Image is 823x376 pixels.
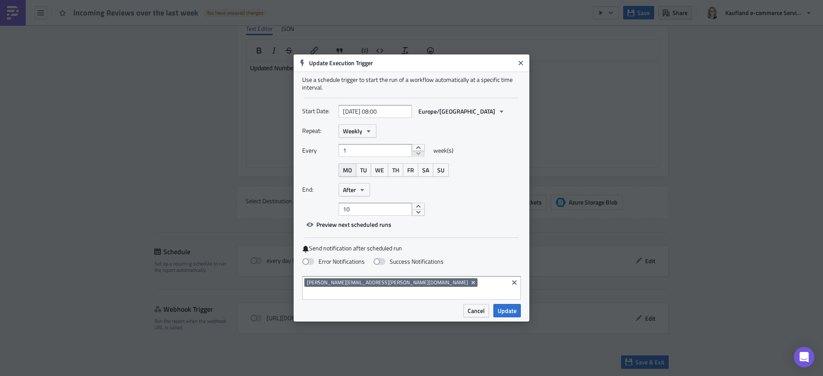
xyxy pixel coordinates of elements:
button: TH [388,163,403,177]
span: Update [498,306,517,315]
span: Europe/[GEOGRAPHIC_DATA] [418,107,495,116]
span: SA [422,165,429,174]
label: Send notification after scheduled run [302,244,521,253]
p: Updated Number of Reviews [3,3,409,10]
div: Use a schedule trigger to start the run of a workflow automatically at a specific time interval. [302,76,521,91]
button: Cancel [463,304,489,317]
h6: Update Execution Trigger [309,59,515,67]
button: Weekly [339,124,376,138]
label: Repeat: [302,124,334,137]
span: SU [437,165,445,174]
label: Start Date: [302,105,334,117]
span: MO [343,165,352,174]
span: Preview next scheduled runs [316,220,391,229]
body: Rich Text Area. Press ALT-0 for help. [3,3,409,10]
span: WE [375,165,384,174]
button: increment [412,144,425,151]
label: Every [302,144,334,157]
button: decrement [412,209,425,216]
button: increment [412,203,425,210]
button: Remove Tag [470,278,478,287]
label: Success Notifications [373,258,444,265]
label: End: [302,183,334,196]
button: After [339,183,370,196]
div: Open Intercom Messenger [794,347,814,367]
span: Weekly [343,126,362,135]
span: [PERSON_NAME][EMAIL_ADDRESS][PERSON_NAME][DOMAIN_NAME] [307,279,468,286]
button: Preview next scheduled runs [302,218,396,231]
button: Update [493,304,521,317]
button: TU [356,163,371,177]
button: Europe/[GEOGRAPHIC_DATA] [414,105,509,118]
span: week(s) [433,144,454,157]
input: YYYY-MM-DD HH:mm [339,105,412,118]
button: MO [339,163,356,177]
button: Close [514,57,527,69]
label: Error Notifications [302,258,365,265]
span: Cancel [468,306,485,315]
button: SA [418,163,433,177]
button: SU [433,163,449,177]
button: FR [403,163,418,177]
span: TH [392,165,399,174]
span: TU [360,165,367,174]
span: FR [407,165,414,174]
button: decrement [412,150,425,157]
button: WE [371,163,388,177]
span: After [343,185,356,194]
button: Clear selected items [509,277,520,288]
